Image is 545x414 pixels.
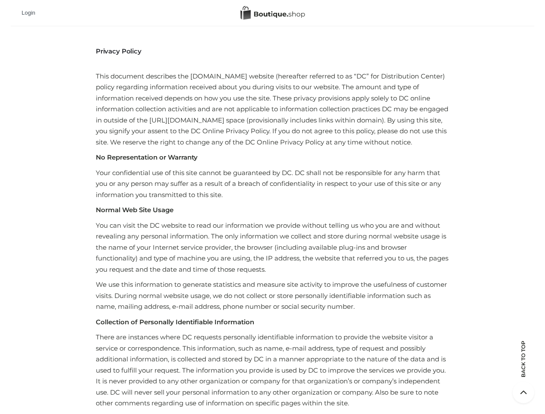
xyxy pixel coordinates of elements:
[22,9,35,16] a: Login
[240,6,305,20] img: Boutique Shop
[96,167,449,201] p: Your confidential use of this site cannot be guaranteed by DC. DC shall not be responsible for an...
[96,47,449,55] h1: Privacy Policy
[96,153,198,161] strong: No Representation or Warranty
[96,279,449,312] p: We use this information to generate statistics and measure site activity to improve the usefulnes...
[96,220,449,275] p: You can visit the DC website to read our information we provide without telling us who you are an...
[96,318,254,326] strong: Collection of Personally Identifiable Information
[513,356,534,377] span: Back to top
[96,206,173,214] strong: Normal Web Site Usage
[96,332,449,409] p: There are instances where DC requests personally identifiable information to provide the website ...
[96,60,449,147] p: This document describes the [DOMAIN_NAME] website (hereafter referred to as “DC” for Distribution...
